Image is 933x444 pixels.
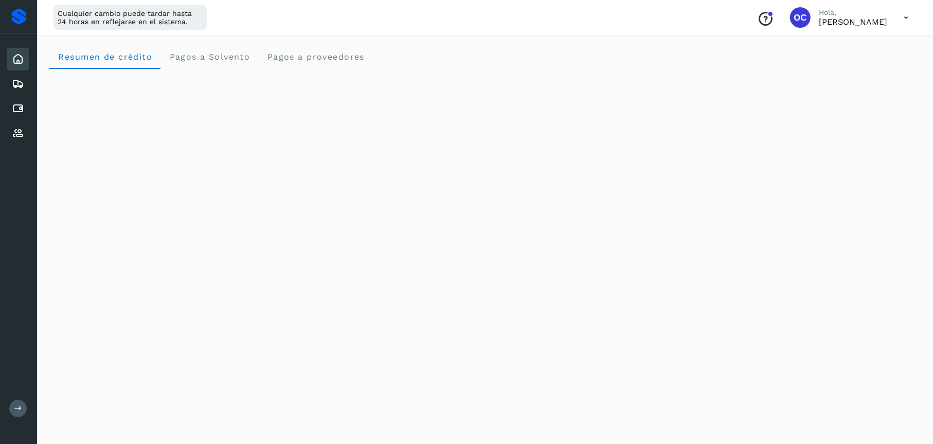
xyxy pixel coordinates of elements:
[7,97,29,120] div: Cuentas por pagar
[819,8,887,17] p: Hola,
[819,17,887,27] p: Oswaldo Chavarria
[7,73,29,95] div: Embarques
[169,52,250,62] span: Pagos a Solvento
[53,5,207,30] div: Cualquier cambio puede tardar hasta 24 horas en reflejarse en el sistema.
[58,52,152,62] span: Resumen de crédito
[7,122,29,145] div: Proveedores
[7,48,29,70] div: Inicio
[266,52,365,62] span: Pagos a proveedores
